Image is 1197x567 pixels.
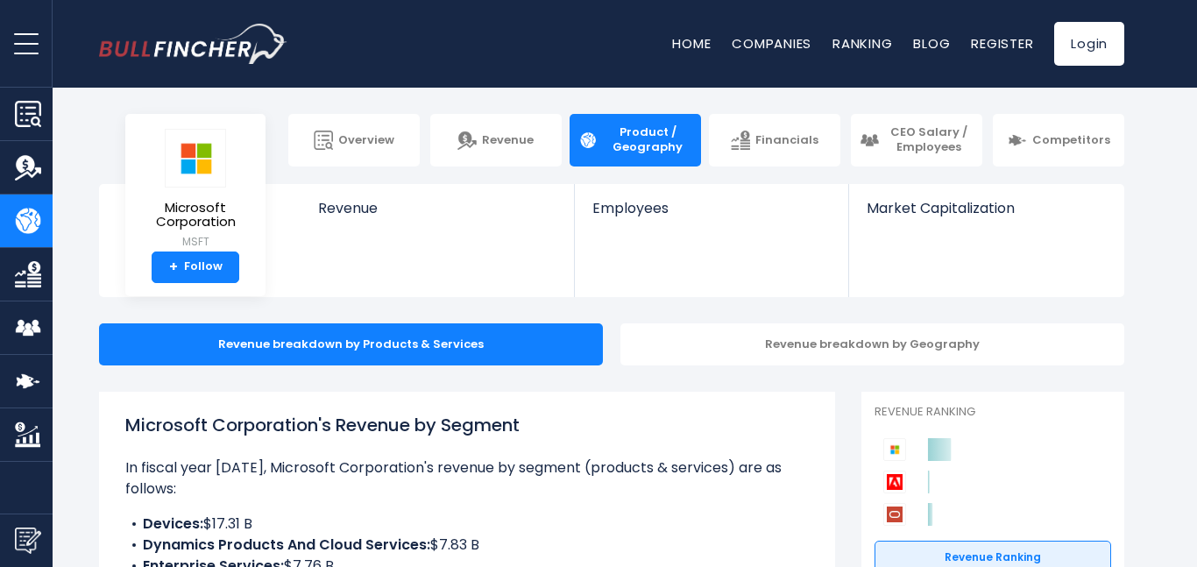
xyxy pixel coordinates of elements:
div: Revenue breakdown by Geography [620,323,1124,365]
b: Devices: [143,514,203,534]
div: Revenue breakdown by Products & Services [99,323,603,365]
p: In fiscal year [DATE], Microsoft Corporation's revenue by segment (products & services) are as fo... [125,457,809,500]
span: CEO Salary / Employees [884,125,974,155]
a: Companies [732,34,811,53]
p: Revenue Ranking [875,405,1111,420]
img: Microsoft Corporation competitors logo [883,438,906,461]
a: CEO Salary / Employees [851,114,982,167]
a: Financials [709,114,840,167]
span: Microsoft Corporation [139,201,251,230]
a: Competitors [993,114,1124,167]
a: Market Capitalization [849,184,1123,246]
a: Blog [913,34,950,53]
b: Dynamics Products And Cloud Services: [143,535,430,555]
img: Oracle Corporation competitors logo [883,503,906,526]
a: Register [971,34,1033,53]
a: Microsoft Corporation MSFT [138,128,252,252]
span: Revenue [318,200,557,216]
small: MSFT [139,234,251,250]
span: Financials [755,133,818,148]
a: Employees [575,184,847,246]
img: bullfincher logo [99,24,287,64]
a: Revenue [301,184,575,246]
a: Go to homepage [99,24,287,64]
li: $7.83 B [125,535,809,556]
span: Employees [592,200,830,216]
a: Ranking [832,34,892,53]
a: +Follow [152,252,239,283]
a: Home [672,34,711,53]
img: Adobe competitors logo [883,471,906,493]
a: Overview [288,114,420,167]
span: Competitors [1032,133,1110,148]
a: Revenue [430,114,562,167]
a: Product / Geography [570,114,701,167]
li: $17.31 B [125,514,809,535]
span: Product / Geography [603,125,692,155]
span: Overview [338,133,394,148]
h1: Microsoft Corporation's Revenue by Segment [125,412,809,438]
span: Revenue [482,133,534,148]
strong: + [169,259,178,275]
span: Market Capitalization [867,200,1105,216]
a: Login [1054,22,1124,66]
